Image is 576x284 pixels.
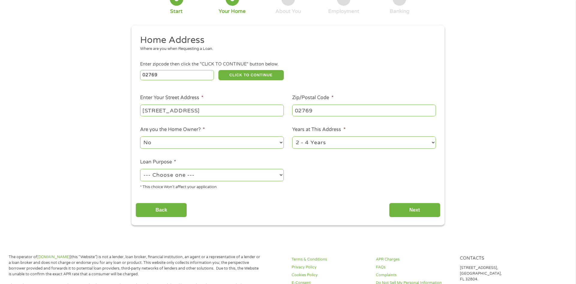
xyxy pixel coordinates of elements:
[218,70,284,80] button: CLICK TO CONTINUE
[9,254,261,277] p: The operator of (this “Website”) is not a lender, loan broker, financial institution, an agent or...
[292,95,333,101] label: Zip/Postal Code
[390,8,409,15] div: Banking
[37,255,70,259] a: [DOMAIN_NAME]
[140,182,284,190] div: * This choice Won’t affect your application
[389,203,440,218] input: Next
[292,264,368,270] a: Privacy Policy
[140,127,205,133] label: Are you the Home Owner?
[219,8,246,15] div: Your Home
[292,127,345,133] label: Years at This Address
[292,257,368,262] a: Terms & Conditions
[140,46,432,52] div: Where are you when Requesting a Loan.
[376,257,453,262] a: APR Charges
[328,8,359,15] div: Employment
[136,203,187,218] input: Back
[140,61,436,68] div: Enter zipcode then click the "CLICK TO CONTINUE" button below.
[460,256,537,261] h4: Contacts
[170,8,183,15] div: Start
[140,95,203,101] label: Enter Your Street Address
[292,272,368,278] a: Cookies Policy
[275,8,301,15] div: About You
[460,265,537,282] p: [STREET_ADDRESS], [GEOGRAPHIC_DATA], FL 32804.
[140,105,284,116] input: 1 Main Street
[140,34,432,46] h2: Home Address
[140,70,214,80] input: Enter Zipcode (e.g 01510)
[376,264,453,270] a: FAQs
[140,159,176,165] label: Loan Purpose
[376,272,453,278] a: Complaints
